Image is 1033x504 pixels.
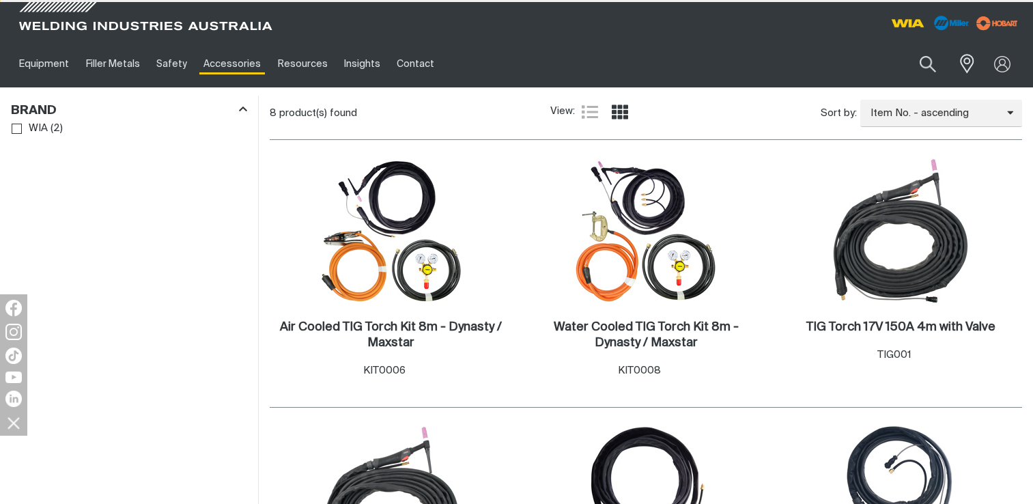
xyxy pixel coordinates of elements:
[821,106,857,122] span: Sort by:
[270,96,1022,130] section: Product list controls
[270,107,550,120] div: 8
[51,121,63,137] span: ( 2 )
[550,104,575,120] span: View:
[582,104,598,120] a: List view
[5,324,22,340] img: Instagram
[11,40,77,87] a: Equipment
[806,320,995,335] a: TIG Torch 17V 150A 4m with Valve
[554,321,739,349] h2: Water Cooled TIG Torch Kit 8m - Dynasty / Maxstar
[532,320,761,351] a: Water Cooled TIG Torch Kit 8m - Dynasty / Maxstar
[877,350,911,360] span: TIG001
[5,300,22,316] img: Facebook
[77,40,147,87] a: Filler Metals
[270,40,336,87] a: Resources
[573,158,719,304] img: Water Cooled TIG Torch Kit 8m - Dynasty / Maxstar
[618,365,661,376] span: KIT0008
[5,372,22,383] img: YouTube
[279,108,357,118] span: product(s) found
[5,391,22,407] img: LinkedIn
[972,13,1022,33] img: miller
[5,348,22,364] img: TikTok
[11,96,247,139] aside: Filters
[11,103,57,119] h3: Brand
[806,321,995,333] h2: TIG Torch 17V 150A 4m with Valve
[2,411,25,434] img: hide socials
[860,106,1007,122] span: Item No. - ascending
[888,48,951,80] input: Product name or item number...
[11,101,247,120] div: Brand
[12,120,246,138] ul: Brand
[148,40,195,87] a: Safety
[336,40,388,87] a: Insights
[905,48,951,80] button: Search products
[827,158,974,304] img: TIG Torch 17V 150A 4m with Valve
[280,321,502,349] h2: Air Cooled TIG Torch Kit 8m - Dynasty / Maxstar
[363,365,406,376] span: KIT0006
[388,40,442,87] a: Contact
[277,320,505,351] a: Air Cooled TIG Torch Kit 8m - Dynasty / Maxstar
[29,121,48,137] span: WIA
[11,40,769,87] nav: Main
[195,40,269,87] a: Accessories
[318,158,464,304] img: Air Cooled TIG Torch Kit 8m - Dynasty / Maxstar
[12,120,48,138] a: WIA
